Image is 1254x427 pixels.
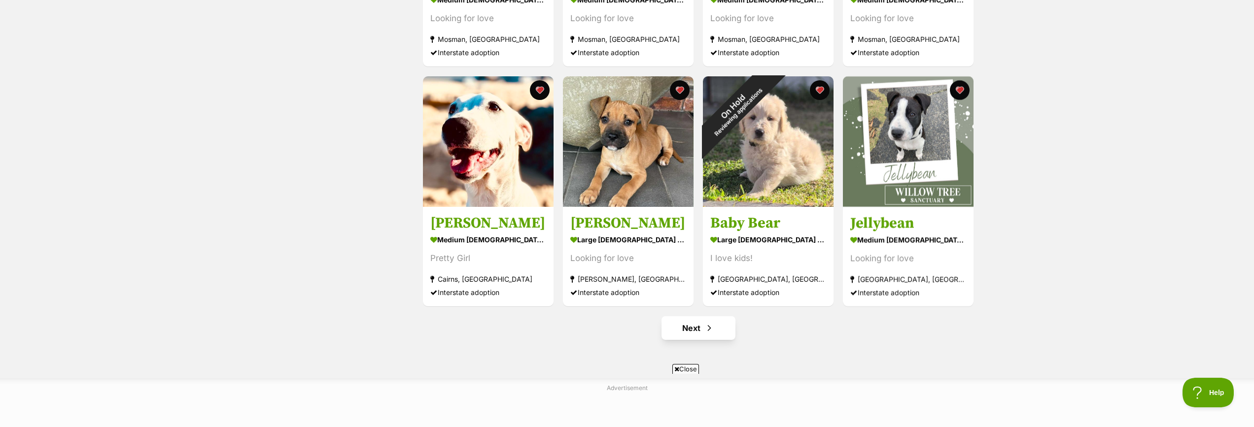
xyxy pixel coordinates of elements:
div: Looking for love [710,12,826,26]
h3: [PERSON_NAME] [570,214,686,232]
span: Reviewing applications [713,87,764,137]
div: Looking for love [570,252,686,265]
img: Greta [563,76,694,207]
div: On Hold [681,54,790,163]
div: large [DEMOGRAPHIC_DATA] Dog [710,232,826,247]
a: Baby Bear large [DEMOGRAPHIC_DATA] Dog I love kids! [GEOGRAPHIC_DATA], [GEOGRAPHIC_DATA] Intersta... [703,206,834,306]
iframe: Help Scout Beacon - Open [1183,378,1234,407]
div: Interstate adoption [710,286,826,299]
a: [PERSON_NAME] large [DEMOGRAPHIC_DATA] Dog Looking for love [PERSON_NAME], [GEOGRAPHIC_DATA] Inte... [563,206,694,306]
div: Mosman, [GEOGRAPHIC_DATA] [430,33,546,46]
div: Interstate adoption [570,286,686,299]
div: [GEOGRAPHIC_DATA], [GEOGRAPHIC_DATA] [850,272,966,286]
a: On HoldReviewing applications [703,199,834,209]
img: Baby Bear [703,76,834,207]
div: Cairns, [GEOGRAPHIC_DATA] [430,272,546,286]
div: large [DEMOGRAPHIC_DATA] Dog [570,232,686,247]
img: Jellybean [843,76,974,207]
div: Pretty Girl [430,252,546,265]
div: Looking for love [430,12,546,26]
span: Close [672,364,699,374]
nav: Pagination [422,316,975,340]
button: favourite [670,80,690,100]
button: favourite [950,80,970,100]
div: Interstate adoption [710,46,826,60]
div: Looking for love [850,252,966,265]
button: favourite [530,80,550,100]
div: Mosman, [GEOGRAPHIC_DATA] [710,33,826,46]
a: Next page [662,316,735,340]
iframe: Advertisement [448,378,806,422]
button: favourite [810,80,830,100]
div: [PERSON_NAME], [GEOGRAPHIC_DATA] [570,272,686,286]
div: Looking for love [570,12,686,26]
div: Mosman, [GEOGRAPHIC_DATA] [570,33,686,46]
div: medium [DEMOGRAPHIC_DATA] Dog [850,232,966,247]
div: [GEOGRAPHIC_DATA], [GEOGRAPHIC_DATA] [710,272,826,286]
div: medium [DEMOGRAPHIC_DATA] Dog [430,232,546,247]
div: Mosman, [GEOGRAPHIC_DATA] [850,33,966,46]
h3: [PERSON_NAME] [430,214,546,232]
img: Alexis [423,76,554,207]
div: Interstate adoption [430,286,546,299]
a: [PERSON_NAME] medium [DEMOGRAPHIC_DATA] Dog Pretty Girl Cairns, [GEOGRAPHIC_DATA] Interstate adop... [423,206,554,306]
div: Interstate adoption [570,46,686,60]
div: I love kids! [710,252,826,265]
div: Looking for love [850,12,966,26]
h3: Jellybean [850,214,966,232]
div: Interstate adoption [430,46,546,60]
div: Interstate adoption [850,46,966,60]
div: Interstate adoption [850,286,966,299]
h3: Baby Bear [710,214,826,232]
a: Jellybean medium [DEMOGRAPHIC_DATA] Dog Looking for love [GEOGRAPHIC_DATA], [GEOGRAPHIC_DATA] Int... [843,206,974,306]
